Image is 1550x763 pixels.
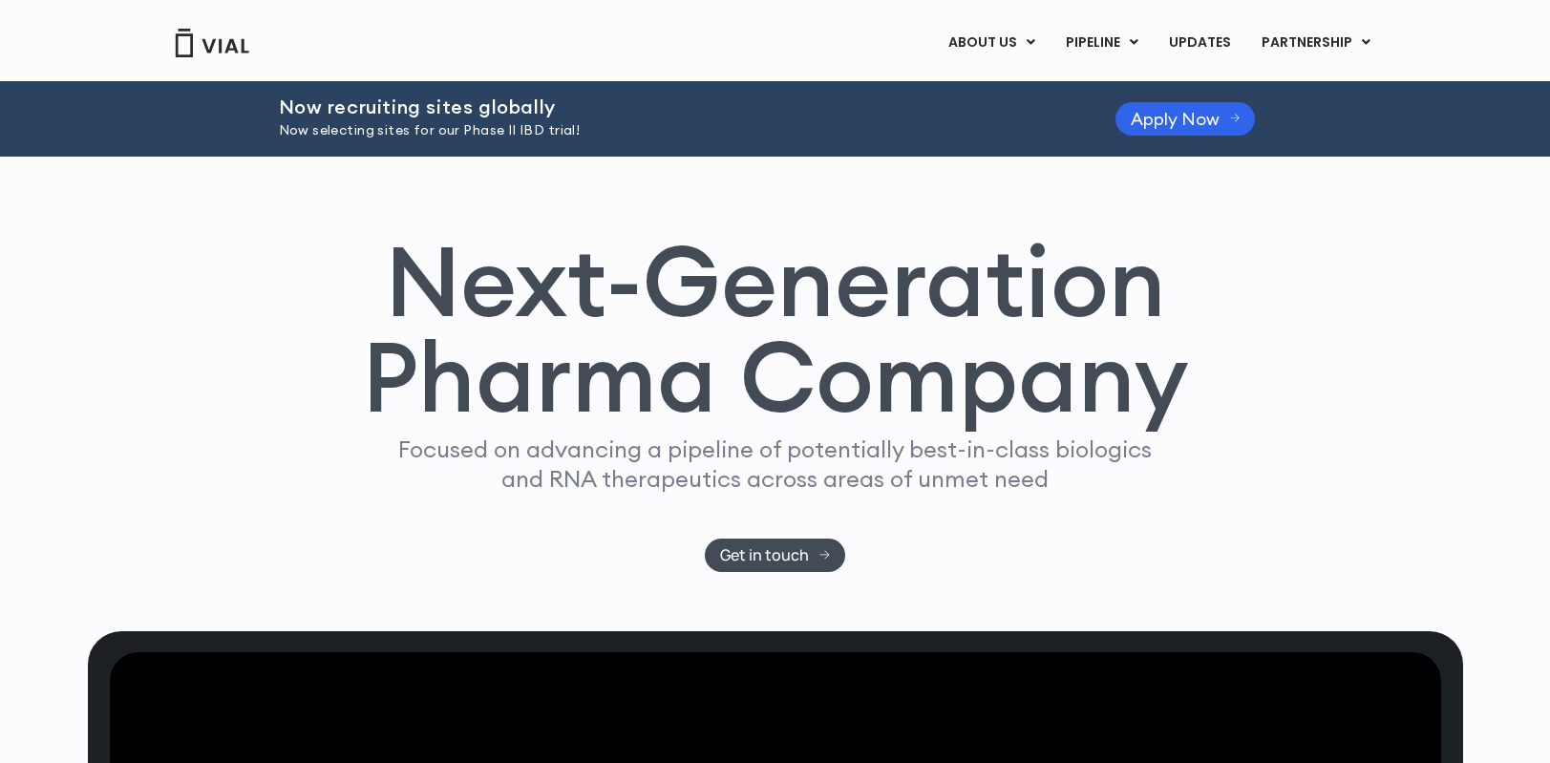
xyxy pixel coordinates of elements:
p: Focused on advancing a pipeline of potentially best-in-class biologics and RNA therapeutics acros... [391,434,1160,494]
h2: Now recruiting sites globally [279,96,1068,117]
span: Get in touch [720,548,809,562]
a: ABOUT USMenu Toggle [933,27,1050,59]
span: Apply Now [1131,112,1220,126]
a: PARTNERSHIPMenu Toggle [1246,27,1386,59]
a: Apply Now [1115,102,1256,136]
a: PIPELINEMenu Toggle [1051,27,1153,59]
p: Now selecting sites for our Phase II IBD trial! [279,120,1068,141]
h1: Next-Generation Pharma Company [362,233,1189,426]
a: Get in touch [705,539,845,572]
img: Vial Logo [174,29,250,57]
a: UPDATES [1154,27,1245,59]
